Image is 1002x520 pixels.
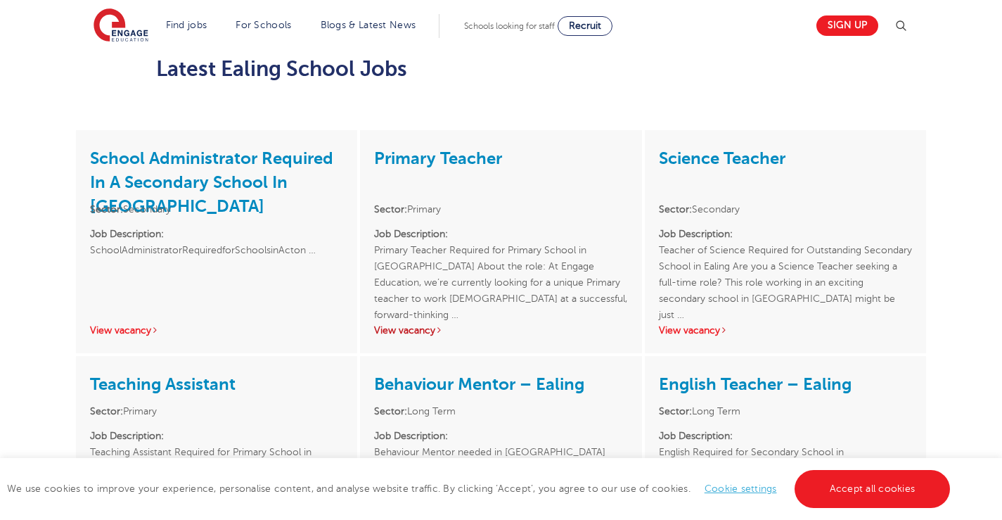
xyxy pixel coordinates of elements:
[659,431,733,441] strong: Job Description:
[90,374,236,394] a: Teaching Assistant
[236,20,291,30] a: For Schools
[90,403,343,419] li: Primary
[659,406,692,417] strong: Sector:
[659,428,912,509] p: English Required for Secondary School in [GEOGRAPHIC_DATA] Are you an experienced [DEMOGRAPHIC_DA...
[659,226,912,307] p: Teacher of Science Required for Outstanding Secondary School in Ealing Are you a Science Teacher ...
[90,148,333,216] a: School Administrator Required In A Secondary School In [GEOGRAPHIC_DATA]
[374,406,407,417] strong: Sector:
[659,201,912,217] li: Secondary
[374,431,448,441] strong: Job Description:
[374,374,584,394] a: Behaviour Mentor – Ealing
[659,325,728,336] a: View vacancy
[558,16,612,36] a: Recruit
[90,428,343,509] p: Teaching Assistant Required for Primary School in [GEOGRAPHIC_DATA] About the role: At Engage Edu...
[90,325,159,336] a: View vacancy
[795,470,951,508] a: Accept all cookies
[816,15,878,36] a: Sign up
[659,403,912,419] li: Long Term
[7,483,953,494] span: We use cookies to improve your experience, personalise content, and analyse website traffic. By c...
[374,325,443,336] a: View vacancy
[90,431,164,441] strong: Job Description:
[166,20,207,30] a: Find jobs
[374,204,407,215] strong: Sector:
[90,201,343,217] li: Secondary
[374,229,448,239] strong: Job Description:
[464,21,555,31] span: Schools looking for staff
[374,201,627,217] li: Primary
[90,226,343,307] p: SchoolAdministratorRequiredforSchoolsinActon …
[156,57,846,81] h2: Latest Ealing School Jobs
[374,428,627,509] p: Behaviour Mentor needed in [GEOGRAPHIC_DATA] About the role: This Behaviour Mentor role is based ...
[90,229,164,239] strong: Job Description:
[569,20,601,31] span: Recruit
[659,229,733,239] strong: Job Description:
[94,8,148,44] img: Engage Education
[374,226,627,307] p: Primary Teacher Required for Primary School in [GEOGRAPHIC_DATA] About the role: At Engage Educat...
[659,374,852,394] a: English Teacher – Ealing
[705,483,777,494] a: Cookie settings
[321,20,416,30] a: Blogs & Latest News
[90,204,123,215] strong: Sector:
[90,406,123,417] strong: Sector:
[374,403,627,419] li: Long Term
[659,148,785,168] a: Science Teacher
[659,204,692,215] strong: Sector:
[374,148,502,168] a: Primary Teacher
